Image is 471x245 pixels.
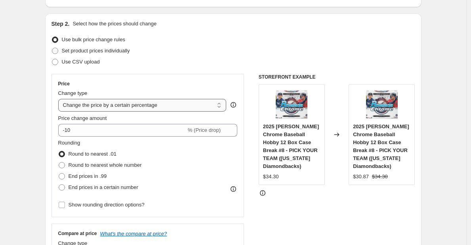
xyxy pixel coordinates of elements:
[69,173,107,179] span: End prices in .99
[372,173,388,181] strike: $34.30
[263,173,279,181] div: $34.30
[62,37,125,42] span: Use bulk price change rules
[62,48,130,54] span: Set product prices individually
[263,123,319,169] span: 2025 [PERSON_NAME] Chrome Baseball Hobby 12 Box Case Break #8 - PICK YOUR TEAM ([US_STATE] Diamon...
[62,59,100,65] span: Use CSV upload
[58,81,70,87] h3: Price
[58,140,80,146] span: Rounding
[353,123,409,169] span: 2025 [PERSON_NAME] Chrome Baseball Hobby 12 Box Case Break #8 - PICK YOUR TEAM ([US_STATE] Diamon...
[276,89,307,120] img: Screenshot2025-09-18at8.44.44AM_80x.png
[259,74,415,80] h6: STOREFRONT EXAMPLE
[69,184,138,190] span: End prices in a certain number
[188,127,221,133] span: % (Price drop)
[69,151,116,157] span: Round to nearest .01
[100,231,167,237] button: What's the compare at price?
[51,20,70,28] h2: Step 2.
[72,20,156,28] p: Select how the prices should change
[69,202,145,208] span: Show rounding direction options?
[69,162,142,168] span: Round to nearest whole number
[58,115,107,121] span: Price change amount
[58,230,97,237] h3: Compare at price
[366,89,398,120] img: Screenshot2025-09-18at8.44.44AM_80x.png
[229,101,237,109] div: help
[58,124,186,137] input: -15
[58,90,88,96] span: Change type
[353,173,369,181] div: $30.87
